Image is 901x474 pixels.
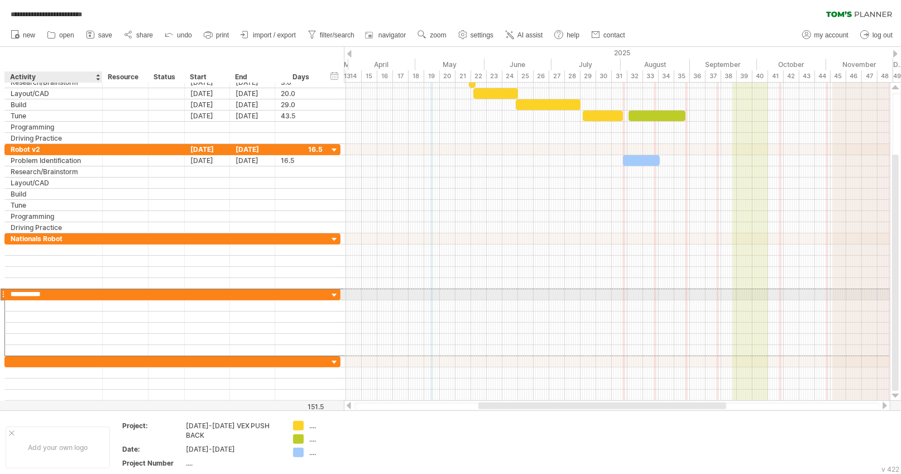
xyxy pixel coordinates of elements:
[534,70,549,82] div: 26
[230,88,275,99] div: [DATE]
[552,59,621,70] div: July 2025
[881,465,899,473] div: v 422
[690,59,757,70] div: September 2025
[517,31,543,39] span: AI assist
[737,70,753,82] div: 39
[216,31,229,39] span: print
[98,31,112,39] span: save
[862,70,878,82] div: 47
[857,28,896,42] a: log out
[83,28,116,42] a: save
[363,28,409,42] a: navigator
[430,31,446,39] span: zoom
[309,421,370,430] div: ....
[873,31,893,39] span: log out
[471,31,493,39] span: settings
[11,155,97,166] div: Problem Identification
[11,233,97,244] div: Nationals Robot
[612,70,627,82] div: 31
[136,31,153,39] span: share
[154,71,178,83] div: Status
[757,59,826,70] div: October 2025
[485,59,552,70] div: June 2025
[185,155,230,166] div: [DATE]
[415,59,485,70] div: May 2025
[230,155,275,166] div: [DATE]
[281,88,323,99] div: 20.0
[502,70,518,82] div: 24
[11,166,97,177] div: Research/Brainstorm
[281,99,323,110] div: 29.0
[378,31,406,39] span: navigator
[768,70,784,82] div: 41
[276,403,324,411] div: 151.5
[230,99,275,110] div: [DATE]
[440,70,456,82] div: 20
[659,70,674,82] div: 34
[186,421,280,440] div: [DATE]-[DATE] VEX PUSH BACK
[320,31,354,39] span: filter/search
[878,70,893,82] div: 48
[706,70,721,82] div: 37
[177,31,192,39] span: undo
[190,71,223,83] div: Start
[186,458,280,468] div: ....
[23,31,35,39] span: new
[281,111,323,121] div: 43.5
[784,70,799,82] div: 42
[253,31,296,39] span: import / export
[799,28,852,42] a: my account
[596,70,612,82] div: 30
[10,71,96,83] div: Activity
[424,70,440,82] div: 19
[185,88,230,99] div: [DATE]
[201,28,232,42] a: print
[281,155,323,166] div: 16.5
[721,70,737,82] div: 38
[346,70,362,82] div: 14
[456,28,497,42] a: settings
[502,28,546,42] a: AI assist
[348,59,415,70] div: April 2025
[549,70,565,82] div: 27
[377,70,393,82] div: 16
[831,70,846,82] div: 45
[518,70,534,82] div: 25
[122,458,184,468] div: Project Number
[814,31,849,39] span: my account
[11,111,97,121] div: Tune
[415,28,449,42] a: zoom
[581,70,596,82] div: 29
[230,144,275,155] div: [DATE]
[362,70,377,82] div: 15
[11,88,97,99] div: Layout/CAD
[588,28,629,42] a: contact
[11,178,97,188] div: Layout/CAD
[603,31,625,39] span: contact
[6,427,110,468] div: Add your own logo
[122,444,184,454] div: Date:
[59,31,74,39] span: open
[235,71,269,83] div: End
[621,59,690,70] div: August 2025
[11,99,97,110] div: Build
[565,70,581,82] div: 28
[487,70,502,82] div: 23
[627,70,643,82] div: 32
[230,111,275,121] div: [DATE]
[122,421,184,430] div: Project:
[185,111,230,121] div: [DATE]
[690,70,706,82] div: 36
[186,444,280,454] div: [DATE]-[DATE]
[8,28,39,42] a: new
[121,28,156,42] a: share
[409,70,424,82] div: 18
[567,31,579,39] span: help
[238,28,299,42] a: import / export
[846,70,862,82] div: 46
[185,144,230,155] div: [DATE]
[815,70,831,82] div: 44
[471,70,487,82] div: 22
[11,189,97,199] div: Build
[275,71,328,83] div: Days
